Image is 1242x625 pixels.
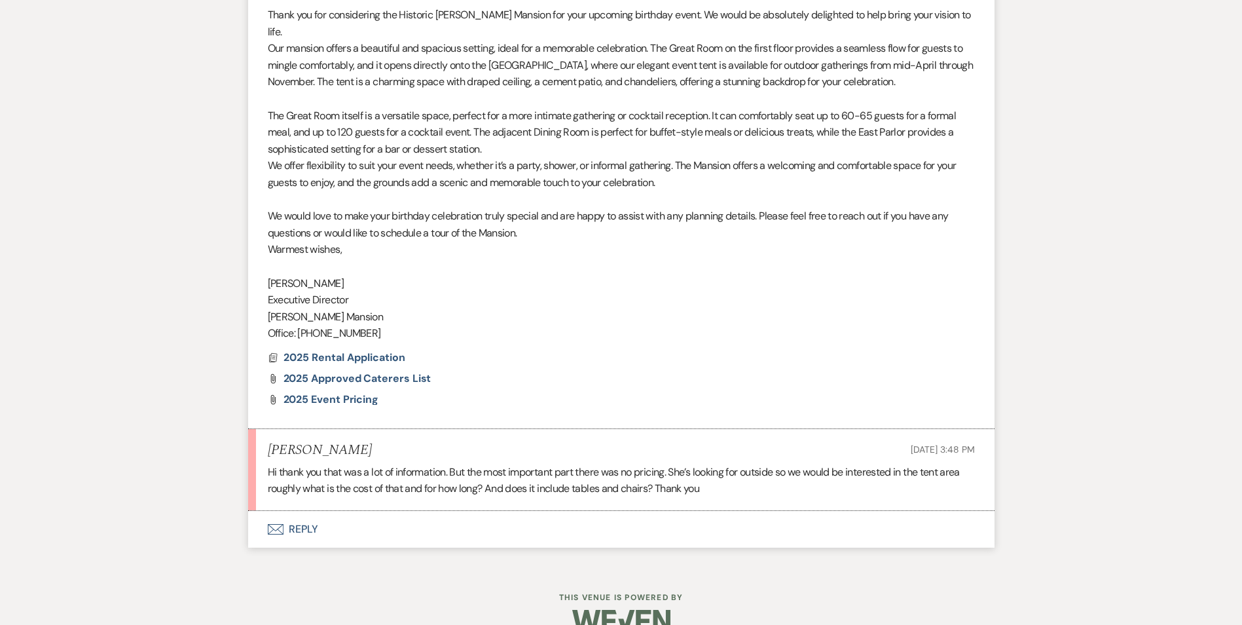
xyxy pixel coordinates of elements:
[268,241,975,258] p: Warmest wishes,
[283,394,379,405] a: 2025 Event Pricing
[268,7,975,40] p: Thank you for considering the Historic [PERSON_NAME] Mansion for your upcoming birthday event. We...
[268,442,372,459] h5: [PERSON_NAME]
[268,292,975,309] p: Executive Director
[283,350,409,366] button: 2025 Rental Application
[268,309,975,326] p: [PERSON_NAME] Mansion
[268,464,975,497] p: Hi thank you that was a lot of information. But the most important part there was no pricing. She...
[268,275,975,292] p: [PERSON_NAME]
[268,157,975,191] p: We offer flexibility to suit your event needs, whether it’s a party, shower, or informal gatherin...
[283,373,431,384] a: 2025 Approved Caterers List
[283,371,431,385] span: 2025 Approved Caterers List
[283,350,405,364] span: 2025 Rental Application
[268,40,975,90] p: Our mansion offers a beautiful and spacious setting, ideal for a memorable celebration. The Great...
[248,511,995,548] button: Reply
[268,325,975,342] p: Office: [PHONE_NUMBER]
[268,208,975,241] p: We would love to make your birthday celebration truly special and are happy to assist with any pl...
[283,392,379,406] span: 2025 Event Pricing
[268,107,975,158] p: The Great Room itself is a versatile space, perfect for a more intimate gathering or cocktail rec...
[911,444,974,455] span: [DATE] 3:48 PM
